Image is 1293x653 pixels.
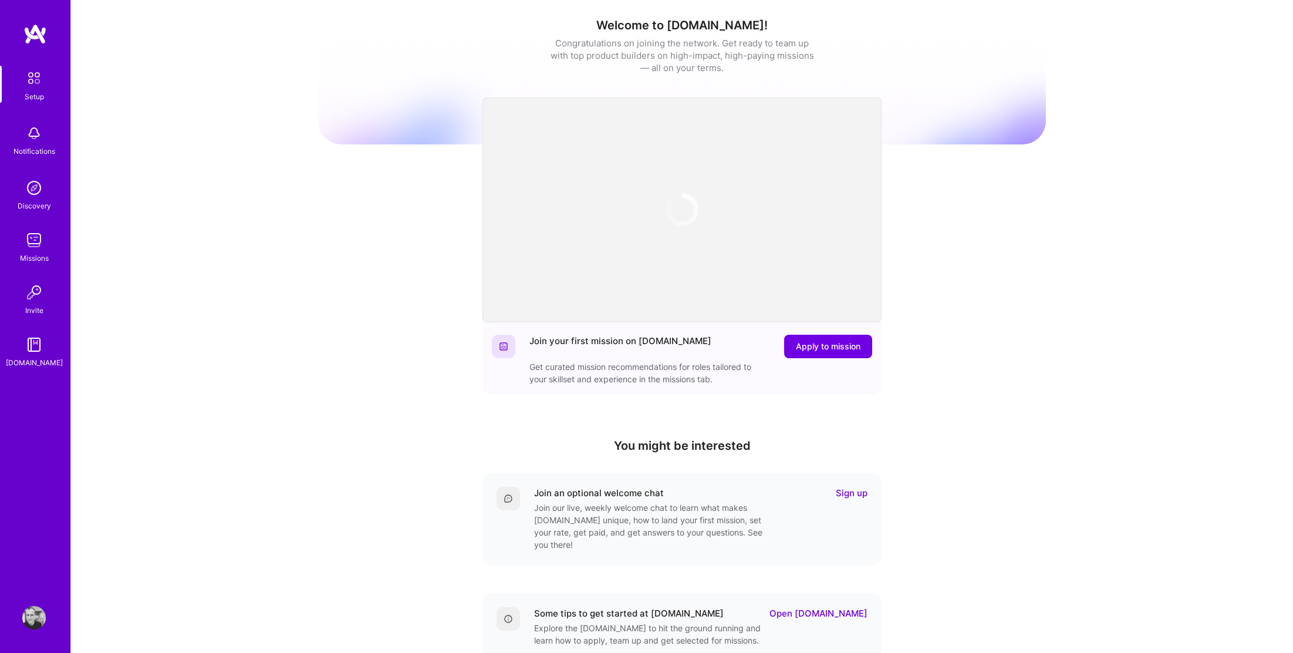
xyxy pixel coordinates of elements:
div: Invite [25,304,43,317]
iframe: video [482,97,882,322]
div: Explore the [DOMAIN_NAME] to hit the ground running and learn how to apply, team up and get selec... [534,622,769,647]
img: Comment [504,494,513,503]
img: guide book [22,333,46,356]
a: Open [DOMAIN_NAME] [769,607,867,620]
div: Some tips to get started at [DOMAIN_NAME] [534,607,724,620]
div: Join our live, weekly welcome chat to learn what makes [DOMAIN_NAME] unique, how to land your fir... [534,501,769,551]
h1: Welcome to [DOMAIN_NAME]! [318,18,1046,32]
div: Get curated mission recommendations for roles tailored to your skillset and experience in the mis... [529,361,764,385]
img: Website [499,342,508,351]
span: Apply to mission [796,341,860,352]
div: Congratulations on joining the network. Get ready to team up with top product builders on high-im... [550,37,814,74]
img: teamwork [22,228,46,252]
img: bell [22,122,46,145]
img: Details [504,614,513,624]
img: Invite [22,281,46,304]
div: Join an optional welcome chat [534,487,664,499]
img: User Avatar [22,606,46,630]
div: Join your first mission on [DOMAIN_NAME] [529,335,711,358]
a: Sign up [836,487,867,499]
a: User Avatar [19,606,49,630]
div: Missions [20,252,49,264]
h4: You might be interested [482,439,882,453]
img: discovery [22,176,46,200]
div: Discovery [18,200,51,212]
div: [DOMAIN_NAME] [6,356,63,369]
img: logo [23,23,47,45]
button: Apply to mission [784,335,872,358]
div: Notifications [13,145,55,157]
div: Setup [25,90,44,103]
img: loading [657,185,707,235]
img: setup [22,66,46,90]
